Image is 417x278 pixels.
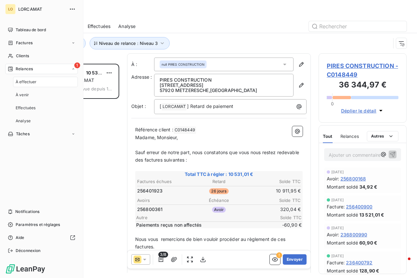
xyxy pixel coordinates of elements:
[135,135,178,140] span: Madame, Monsieur,
[16,66,33,72] span: Relances
[247,187,301,194] td: 10 911,95 €
[16,118,31,124] span: Analyse
[16,92,29,98] span: À venir
[209,188,228,194] span: 26 jours
[192,178,246,185] th: Retard
[331,170,344,174] span: [DATE]
[327,239,358,246] span: Montant soldé
[137,188,163,194] span: 256401923
[5,264,46,274] img: Logo LeanPay
[187,103,233,109] span: ] Retard de paiement
[247,178,301,185] th: Solde TTC
[327,175,339,182] span: Avoir :
[212,207,226,213] span: Avoir
[137,178,191,185] th: Factures échues
[16,235,24,241] span: Aide
[331,226,344,230] span: [DATE]
[340,175,366,182] span: 256800168
[327,259,345,266] span: Facture :
[309,21,407,32] input: Rechercher
[331,254,344,258] span: [DATE]
[15,209,39,215] span: Notifications
[137,197,191,204] th: Avoirs
[327,183,358,190] span: Montant soldé
[135,150,300,163] span: Sauf erreur de notre part, nous constatons que vous nous restez redevable des factures suivantes :
[327,61,398,79] span: PIRES CONSTRUCTION - C0148449
[74,62,80,68] span: 1
[346,259,372,266] span: 236400792
[327,231,339,238] span: Avoir :
[327,267,358,274] span: Montant soldé
[359,267,379,274] span: 128,90 €
[118,23,136,30] span: Analyse
[323,134,333,139] span: Tout
[136,222,261,228] span: Paiements reçus non affectés
[131,61,154,68] label: À :
[162,62,205,67] span: null PIRES CONSTRUCTION
[135,127,173,132] span: Référence client :
[160,77,288,83] p: PIRES CONSTRUCTION
[16,79,37,85] span: À effectuer
[327,211,358,218] span: Montant soldé
[16,222,60,228] span: Paramètres et réglages
[192,197,246,204] th: Échéance
[247,197,301,204] th: Solde TTC
[327,79,398,92] h3: 36 344,97 €
[16,27,46,33] span: Tableau de bord
[16,248,41,254] span: Déconnexion
[99,41,158,46] span: Niveau de relance : Niveau 3
[90,37,170,49] button: Niveau de relance : Niveau 3
[327,203,345,210] span: Facture :
[174,126,196,134] span: C0148449
[247,206,301,213] td: 320,04 €
[18,7,65,12] span: LORCAMAT
[16,40,33,46] span: Factures
[88,23,111,30] span: Effectuées
[16,53,29,59] span: Clients
[263,222,302,228] span: -60,90 €
[359,183,377,190] span: 34,92 €
[160,88,288,93] p: 57920 METZERESCHE , [GEOGRAPHIC_DATA]
[162,103,187,111] span: LORCAMAT
[5,232,78,243] a: Aide
[5,4,16,14] div: LO
[135,236,287,249] span: Nous vous remercions de bien vouloir procéder au règlement de ces factures.
[160,103,161,109] span: [
[395,256,410,271] iframe: Intercom live chat
[367,131,398,141] button: Autres
[16,105,36,111] span: Effectuées
[131,74,152,80] span: Adresse :
[136,171,302,178] span: Total TTC à régler : 10 531,01 €
[331,101,334,106] span: 0
[283,254,307,265] button: Envoyer
[131,103,146,109] span: Objet :
[340,231,367,238] span: 236800990
[340,134,359,139] span: Relances
[339,107,386,114] button: Déplier le détail
[331,198,344,202] span: [DATE]
[158,252,168,258] span: 3/8
[359,239,377,246] span: 60,90 €
[86,70,111,75] span: 10 531,01 €
[136,215,263,220] span: Autre
[341,107,377,114] span: Déplier le détail
[16,131,30,137] span: Tâches
[263,215,302,220] span: Solde TTC
[359,211,384,218] span: 13 521,01 €
[75,86,113,91] span: prévue depuis 11 jours
[137,206,191,213] td: 256800361
[160,83,288,88] p: [STREET_ADDRESS]
[346,203,372,210] span: 256400900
